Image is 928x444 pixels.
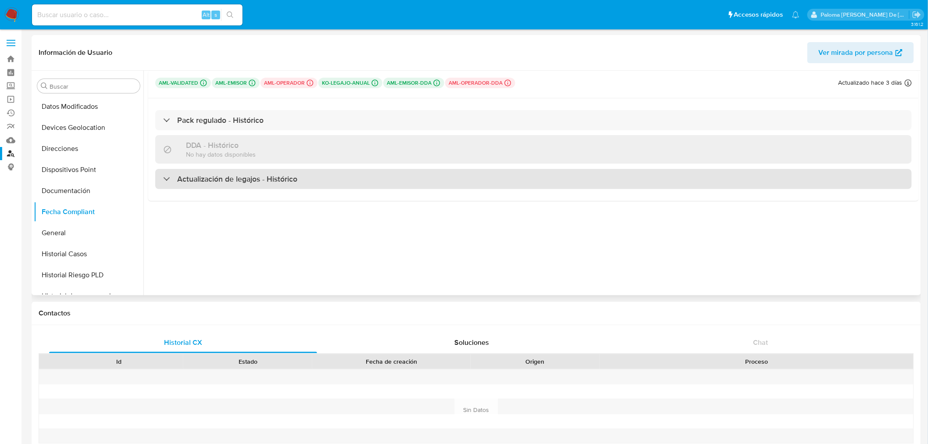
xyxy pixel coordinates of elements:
[753,337,768,347] span: Chat
[221,9,239,21] button: search-icon
[50,82,136,90] input: Buscar
[34,265,143,286] button: Historial Riesgo PLD
[39,309,914,318] h1: Contactos
[606,357,907,366] div: Proceso
[34,180,143,201] button: Documentación
[734,10,783,19] span: Accesos rápidos
[34,222,143,243] button: General
[34,159,143,180] button: Dispositivos Point
[455,337,489,347] span: Soluciones
[34,96,143,117] button: Datos Modificados
[819,42,893,63] span: Ver mirada por persona
[164,337,202,347] span: Historial CX
[61,357,177,366] div: Id
[203,11,210,19] span: Alt
[821,11,910,19] p: paloma.falcondesoto@mercadolibre.cl
[318,357,464,366] div: Fecha de creación
[189,357,306,366] div: Estado
[39,48,112,57] h1: Información de Usuario
[41,82,48,90] button: Buscar
[34,286,143,307] button: Historial de conversaciones
[477,357,593,366] div: Origen
[807,42,914,63] button: Ver mirada por persona
[34,138,143,159] button: Direcciones
[912,10,921,19] a: Salir
[34,117,143,138] button: Devices Geolocation
[34,243,143,265] button: Historial Casos
[214,11,217,19] span: s
[32,9,243,21] input: Buscar usuario o caso...
[34,201,143,222] button: Fecha Compliant
[792,11,800,18] a: Notificaciones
